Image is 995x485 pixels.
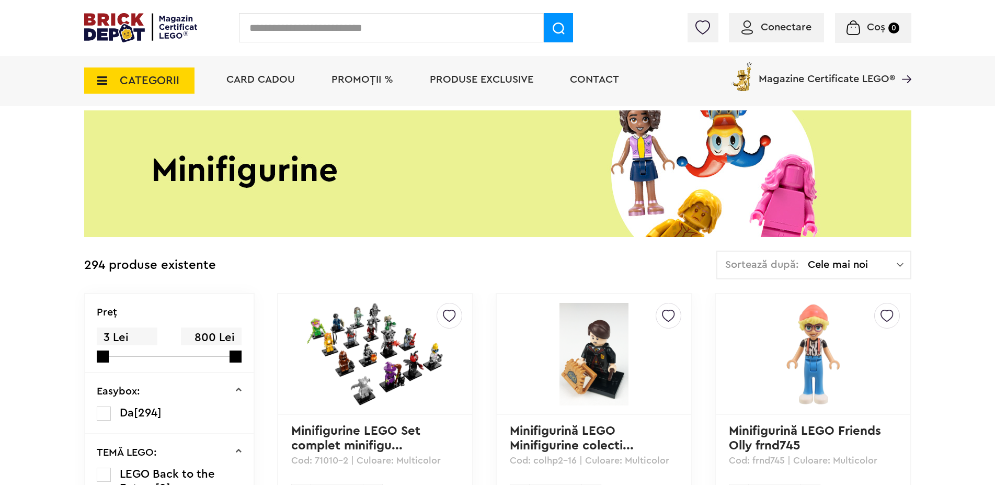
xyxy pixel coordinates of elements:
[729,455,897,478] p: Cod: frnd745 | Culoare: Multicolor
[888,22,899,33] small: 0
[226,74,295,85] a: Card Cadou
[510,425,634,452] a: Minifigurină LEGO Minifigurine colecti...
[570,74,619,85] a: Contact
[729,425,885,452] a: Minifigurină LEGO Friends Olly frnd745
[120,407,134,419] span: Da
[97,386,140,397] p: Easybox:
[291,425,424,452] a: Minifigurine LEGO Set complet minifigu...
[134,407,162,419] span: [294]
[773,303,852,405] img: Minifigurină LEGO Friends Olly frnd745
[120,75,179,86] span: CATEGORII
[808,260,897,270] span: Cele mai noi
[302,303,448,405] img: Minifigurine LEGO Set complet minifigurine colectionabile 71010 (16/set) Seria 14
[97,447,157,458] p: TEMĂ LEGO:
[97,328,157,348] span: 3 Lei
[761,22,811,32] span: Conectare
[181,328,242,348] span: 800 Lei
[725,260,799,270] span: Sortează după:
[545,303,643,405] img: Minifigurină LEGO Minifigurine colectionabile Neville Longbottom colhp2-16
[430,74,533,85] a: Produse exclusive
[510,455,678,478] p: Cod: colhp2-16 | Culoare: Multicolor
[741,22,811,32] a: Conectare
[895,60,911,71] a: Magazine Certificate LEGO®
[97,307,117,318] p: Preţ
[291,455,459,478] p: Cod: 71010-2 | Culoare: Multicolor
[759,60,895,84] span: Magazine Certificate LEGO®
[84,251,216,280] div: 294 produse existente
[84,110,911,237] img: Minifigurine
[867,22,885,32] span: Coș
[331,74,393,85] a: PROMOȚII %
